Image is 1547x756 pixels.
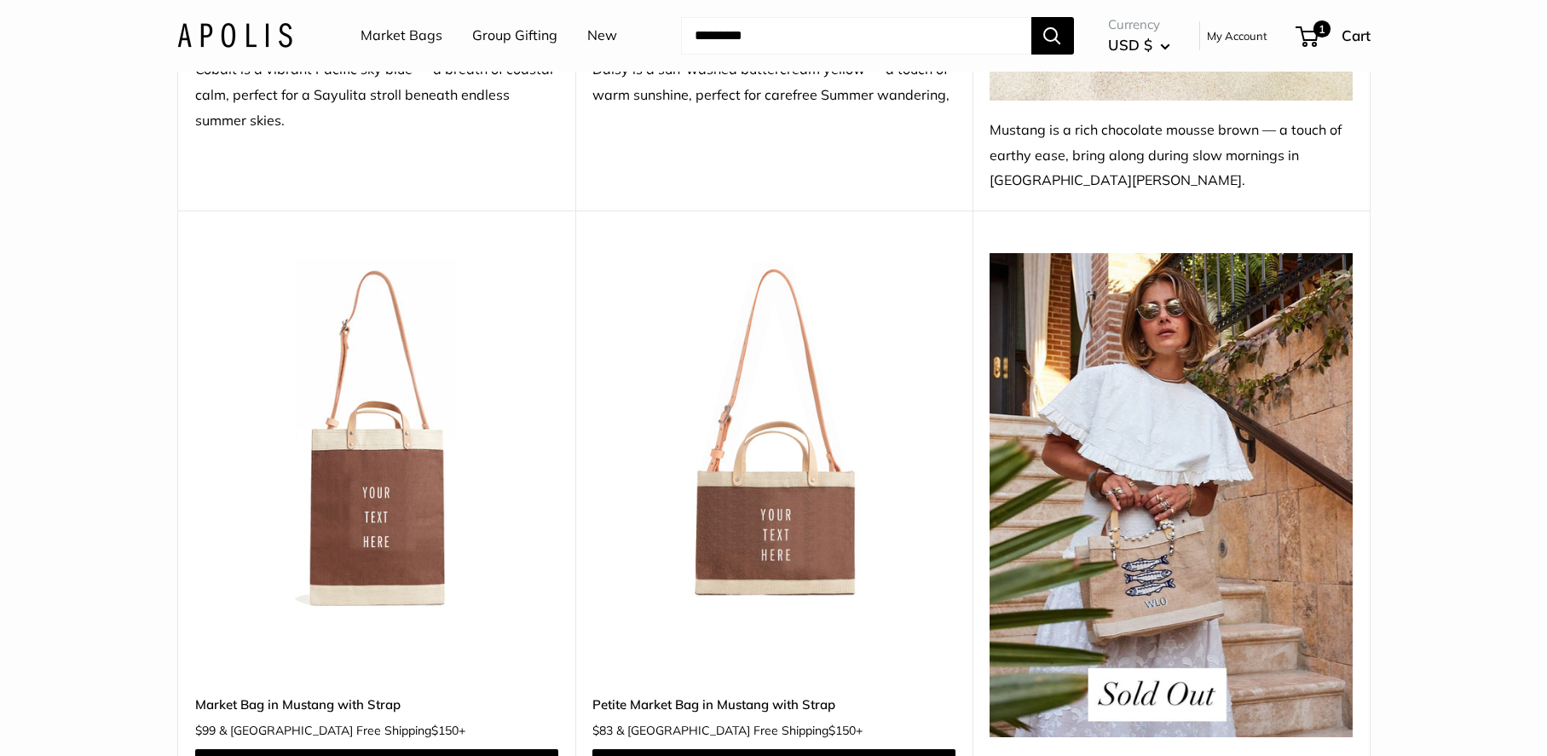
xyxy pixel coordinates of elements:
[472,23,557,49] a: Group Gifting
[361,23,442,49] a: Market Bags
[616,724,863,736] span: & [GEOGRAPHIC_DATA] Free Shipping +
[681,17,1031,55] input: Search...
[1108,32,1170,59] button: USD $
[1342,26,1371,44] span: Cart
[592,253,955,616] img: Petite Market Bag in Mustang with Strap
[431,723,459,738] span: $150
[1031,17,1074,55] button: Search
[592,695,955,714] a: Petite Market Bag in Mustang with Strap
[1313,20,1330,38] span: 1
[990,118,1353,194] div: Mustang is a rich chocolate mousse brown — a touch of earthy ease, bring along during slow mornin...
[14,691,182,742] iframe: Sign Up via Text for Offers
[195,695,558,714] a: Market Bag in Mustang with Strap
[592,253,955,616] a: Petite Market Bag in Mustang with StrapPetite Market Bag in Mustang with Strap
[195,57,558,134] div: Cobalt is a vibrant Pacific sky blue — a breath of coastal calm, perfect for a Sayulita stroll be...
[592,57,955,108] div: Daisy is a sun-washed buttercream yellow — a touch of warm sunshine, perfect for carefree Summer ...
[195,253,558,616] img: Market Bag in Mustang with Strap
[1108,36,1152,54] span: USD $
[195,723,216,738] span: $99
[195,253,558,616] a: Market Bag in Mustang with StrapMarket Bag in Mustang with Strap
[1207,26,1267,46] a: My Account
[592,723,613,738] span: $83
[177,23,292,48] img: Apolis
[828,723,856,738] span: $150
[219,724,465,736] span: & [GEOGRAPHIC_DATA] Free Shipping +
[587,23,617,49] a: New
[990,253,1353,737] img: [Sold Out] Limited Petite with Beaded Sardine — summer-inspired, handwoven in five hours with hun...
[1108,13,1170,37] span: Currency
[1297,22,1371,49] a: 1 Cart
